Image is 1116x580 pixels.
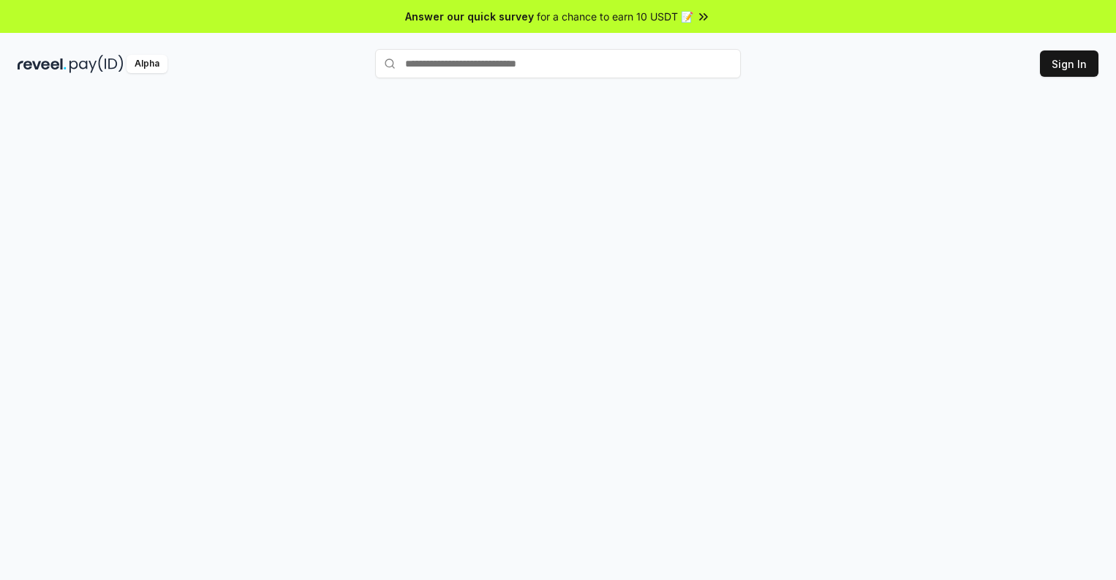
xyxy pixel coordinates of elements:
[405,9,534,24] span: Answer our quick survey
[1040,50,1098,77] button: Sign In
[69,55,124,73] img: pay_id
[127,55,167,73] div: Alpha
[537,9,693,24] span: for a chance to earn 10 USDT 📝
[18,55,67,73] img: reveel_dark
